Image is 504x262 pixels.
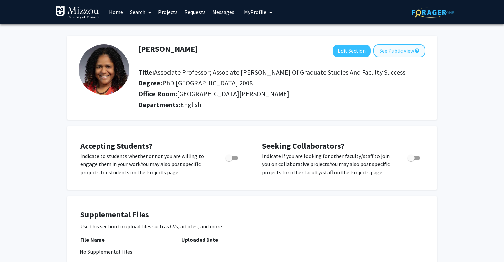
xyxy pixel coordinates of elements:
[5,232,29,257] iframe: Chat
[80,248,424,256] div: No Supplemental Files
[138,44,198,54] h1: [PERSON_NAME]
[138,90,425,98] h2: Office Room:
[177,89,289,98] span: [GEOGRAPHIC_DATA][PERSON_NAME]
[138,79,425,87] h2: Degree:
[80,222,424,230] p: Use this section to upload files such as CVs, articles, and more.
[155,0,181,24] a: Projects
[80,141,152,151] span: Accepting Students?
[244,9,266,15] span: My Profile
[80,236,105,243] b: File Name
[154,68,405,76] span: Associate Professor; Associate [PERSON_NAME] Of Graduate Studies And Faculty Success
[80,152,213,176] p: Indicate to students whether or not you are willing to engage them in your work. You may also pos...
[127,0,155,24] a: Search
[405,152,424,162] div: Toggle
[209,0,238,24] a: Messages
[373,44,425,57] button: See Public View
[414,47,420,55] mat-icon: help
[162,79,253,87] span: PhD [GEOGRAPHIC_DATA] 2008
[133,101,430,109] h2: Departments:
[412,7,454,18] img: ForagerOne Logo
[262,152,395,176] p: Indicate if you are looking for other faculty/staff to join you on collaborative projects. You ma...
[55,6,99,20] img: University of Missouri Logo
[181,236,218,243] b: Uploaded Date
[223,152,242,162] div: Toggle
[106,0,127,24] a: Home
[79,44,129,95] img: Profile Picture
[138,68,425,76] h2: Title:
[80,210,424,220] h4: Supplemental Files
[333,45,371,57] button: Edit Section
[181,0,209,24] a: Requests
[180,100,201,109] span: English
[262,141,345,151] span: Seeking Collaborators?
